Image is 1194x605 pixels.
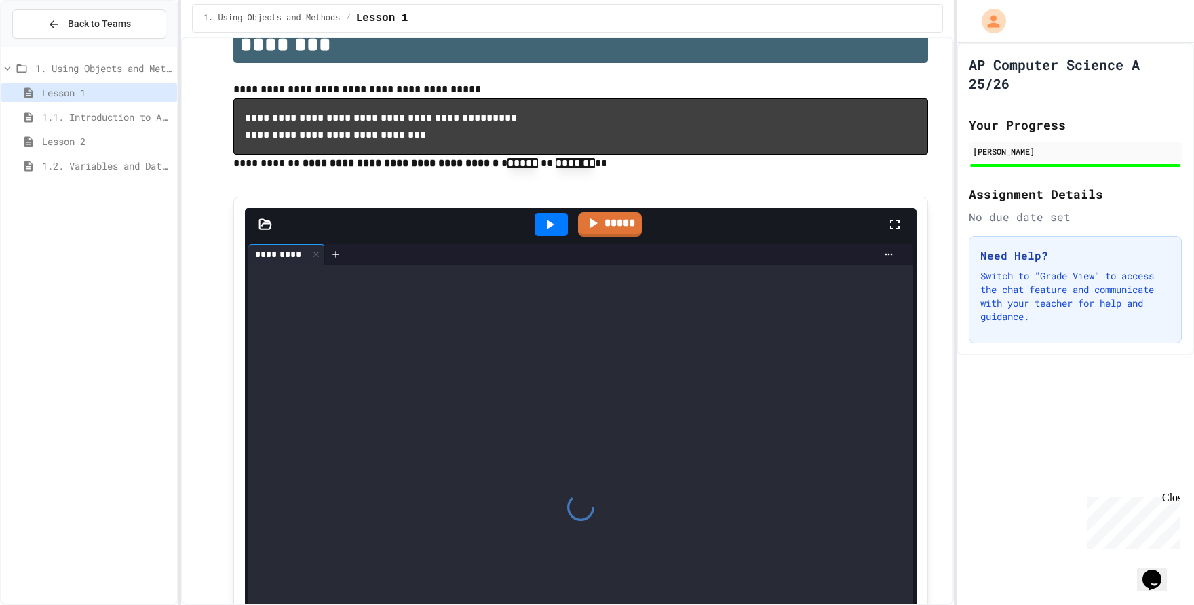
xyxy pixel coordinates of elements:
[356,10,408,26] span: Lesson 1
[969,115,1182,134] h2: Your Progress
[969,184,1182,203] h2: Assignment Details
[12,9,166,39] button: Back to Teams
[980,248,1170,264] h3: Need Help?
[973,145,1178,157] div: [PERSON_NAME]
[42,159,172,173] span: 1.2. Variables and Data Types
[68,17,131,31] span: Back to Teams
[35,61,172,75] span: 1. Using Objects and Methods
[980,269,1170,324] p: Switch to "Grade View" to access the chat feature and communicate with your teacher for help and ...
[204,13,341,24] span: 1. Using Objects and Methods
[969,55,1182,93] h1: AP Computer Science A 25/26
[967,5,1009,37] div: My Account
[1137,551,1180,591] iframe: chat widget
[42,110,172,124] span: 1.1. Introduction to Algorithms, Programming, and Compilers
[969,209,1182,225] div: No due date set
[1081,492,1180,549] iframe: chat widget
[42,85,172,100] span: Lesson 1
[5,5,94,86] div: Chat with us now!Close
[42,134,172,149] span: Lesson 2
[345,13,350,24] span: /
